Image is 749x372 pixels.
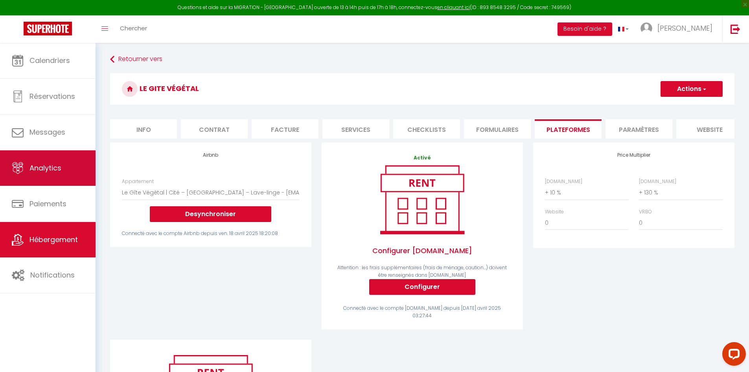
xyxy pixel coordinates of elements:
span: Analytics [29,163,61,173]
button: Desynchroniser [150,206,271,222]
span: Messages [29,127,65,137]
span: Chercher [120,24,147,32]
label: Website [545,208,564,216]
label: Appartement [122,178,154,185]
span: Hébergement [29,235,78,244]
span: [PERSON_NAME] [657,23,712,33]
div: Connecté avec le compte [DOMAIN_NAME] depuis [DATE] avril 2025 03:27:44 [333,305,511,320]
li: Services [322,119,389,139]
span: Paiements [29,199,66,209]
img: rent.png [372,162,472,237]
img: Super Booking [24,22,72,35]
div: Connecté avec le compte Airbnb depuis ven. 18 avril 2025 18:20:08 [122,230,300,237]
li: Plateformes [535,119,602,139]
label: [DOMAIN_NAME] [639,178,676,185]
button: Besoin d'aide ? [558,22,612,36]
h4: Airbnb [122,152,300,158]
li: Contrat [181,119,248,139]
span: Notifications [30,270,75,280]
a: Chercher [114,15,153,43]
h3: Le Gite Végétal [110,73,734,105]
li: Paramètres [605,119,672,139]
span: Attention : les frais supplémentaires (frais de ménage, caution...) doivent être renseignés dans ... [337,264,507,278]
li: Facture [252,119,318,139]
span: Configurer [DOMAIN_NAME] [333,237,511,264]
h4: Price Multiplier [545,152,723,158]
button: Configurer [369,279,475,295]
li: website [676,119,743,139]
a: Retourner vers [110,52,734,67]
li: Info [110,119,177,139]
button: Actions [661,81,723,97]
a: ... [PERSON_NAME] [635,15,722,43]
a: en cliquant ici [437,4,470,11]
span: Réservations [29,91,75,101]
img: logout [731,24,740,34]
label: VRBO [639,208,652,216]
iframe: LiveChat chat widget [716,339,749,372]
img: ... [640,22,652,34]
label: [DOMAIN_NAME] [545,178,582,185]
span: Calendriers [29,56,70,65]
li: Formulaires [464,119,531,139]
li: Checklists [393,119,460,139]
p: Activé [333,154,511,162]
